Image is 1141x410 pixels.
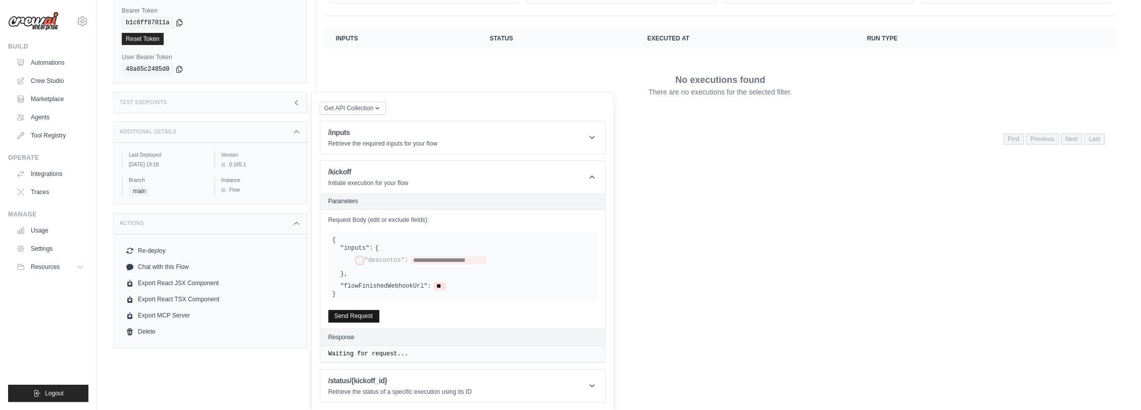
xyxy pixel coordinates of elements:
nav: Pagination [1003,133,1105,145]
button: Send Request [328,310,379,322]
a: Settings [12,241,88,257]
span: } [340,270,344,278]
a: Export React TSX Component [122,291,299,307]
label: Branch [129,176,206,184]
a: Export MCP Server [122,307,299,324]
a: Usage [12,222,88,239]
span: Last [1084,133,1105,145]
a: Delete [122,324,299,340]
span: } [332,291,336,298]
span: { [332,237,336,244]
label: "inputs": [340,244,373,252]
label: "flowFinishedWebhookUrl": [340,282,431,290]
span: Resources [31,263,60,271]
a: Export React JSX Component [122,275,299,291]
a: Reset Token [122,33,164,45]
label: "descontos": [365,256,408,264]
a: Chat with this Flow [122,259,299,275]
a: Automations [12,55,88,71]
th: Inputs [324,28,478,49]
span: Next [1061,133,1082,145]
h1: /status/{kickoff_id} [328,376,472,386]
a: Agents [12,109,88,125]
label: Version [221,151,299,159]
h3: Actions [120,220,144,226]
div: 0.165.1 [221,161,299,168]
p: There are no executions for the selected filter. [649,87,792,97]
pre: Waiting for request... [328,350,597,358]
code: b1c6ff87011a [122,17,173,29]
div: Manage [8,210,88,218]
button: Get API Collection [320,102,386,115]
time: August 28, 2025 at 19:18 GMT-3 [129,162,159,167]
a: Marketplace [12,91,88,107]
section: Crew executions table [324,28,1117,151]
iframe: Chat Widget [1090,361,1141,410]
h1: /kickoff [328,167,409,177]
span: main [129,186,150,196]
a: Crew Studio [12,73,88,89]
label: Last Deployed [129,151,206,159]
code: 48a65c2485d0 [122,63,173,75]
h3: Test Endpoints [120,100,167,106]
img: Logo [8,12,59,31]
label: User Bearer Token [122,53,299,61]
div: Flow [221,186,299,194]
th: Status [477,28,635,49]
a: Tool Registry [12,127,88,144]
div: Operate [8,154,88,162]
div: Widget de chat [1090,361,1141,410]
span: , [344,270,348,278]
label: Request Body (edit or exclude fields): [328,216,597,224]
nav: Pagination [324,125,1117,151]
span: First [1003,133,1024,145]
span: Logout [45,389,64,397]
div: Build [8,42,88,51]
a: Integrations [12,166,88,182]
h1: /inputs [328,127,437,138]
button: Re-deploy [122,243,299,259]
span: Get API Collection [324,104,373,112]
button: Logout [8,385,88,402]
h2: Response [328,333,355,341]
label: Instance [221,176,299,184]
span: Previous [1026,133,1059,145]
button: Resources [12,259,88,275]
th: Executed at [635,28,855,49]
p: Retrieve the status of a specific execution using its ID [328,388,472,396]
p: Retrieve the required inputs for your flow [328,140,437,148]
h2: Parameters [328,197,597,205]
th: Run Type [855,28,1036,49]
p: Initiate execution for your flow [328,179,409,187]
label: Bearer Token [122,7,299,15]
p: No executions found [675,73,765,87]
span: { [375,244,378,252]
h3: Additional Details [120,129,176,135]
a: Traces [12,184,88,200]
